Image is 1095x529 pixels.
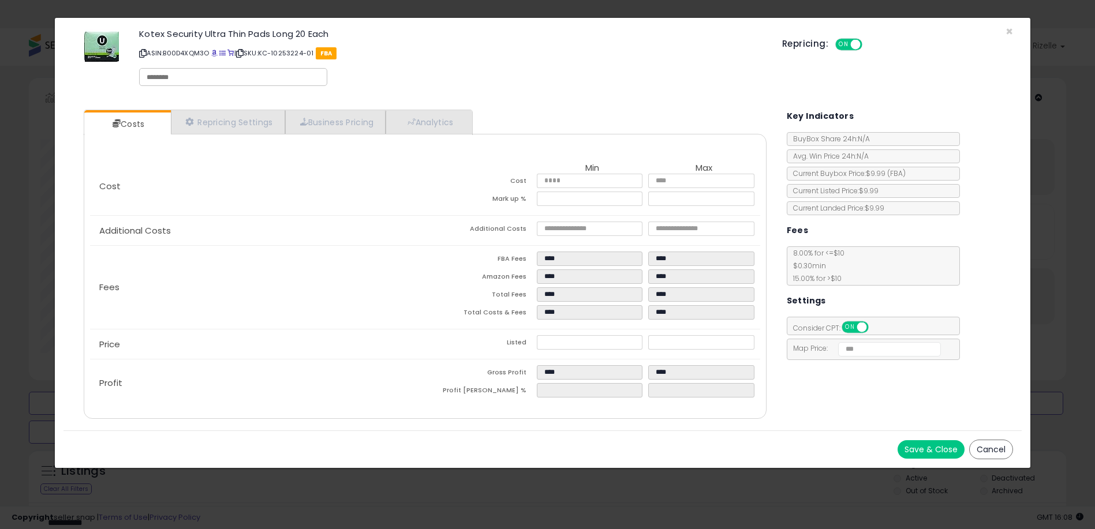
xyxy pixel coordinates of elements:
[787,261,826,271] span: $0.30 min
[90,226,425,235] p: Additional Costs
[386,110,471,134] a: Analytics
[425,192,536,209] td: Mark up %
[90,283,425,292] p: Fees
[425,287,536,305] td: Total Fees
[861,40,879,50] span: OFF
[139,44,765,62] p: ASIN: B00D4XQM3O | SKU: KC-10253224-01
[90,378,425,388] p: Profit
[1006,23,1013,40] span: ×
[285,110,386,134] a: Business Pricing
[787,186,879,196] span: Current Listed Price: $9.99
[787,151,869,161] span: Avg. Win Price 24h: N/A
[866,168,906,178] span: $9.99
[787,134,870,144] span: BuyBox Share 24h: N/A
[787,343,941,353] span: Map Price:
[171,110,285,134] a: Repricing Settings
[537,163,648,174] th: Min
[90,340,425,349] p: Price
[84,29,119,64] img: 41hW2yM9MmL._SL60_.jpg
[836,40,851,50] span: ON
[787,223,809,238] h5: Fees
[84,112,170,136] a: Costs
[425,269,536,287] td: Amazon Fees
[219,48,226,58] a: All offer listings
[425,174,536,192] td: Cost
[866,322,885,332] span: OFF
[425,365,536,383] td: Gross Profit
[227,48,234,58] a: Your listing only
[887,168,906,178] span: ( FBA )
[787,323,884,333] span: Consider CPT:
[425,383,536,401] td: Profit [PERSON_NAME] %
[787,203,884,213] span: Current Landed Price: $9.99
[969,440,1013,459] button: Cancel
[787,273,842,283] span: 15.00 % for > $10
[425,305,536,323] td: Total Costs & Fees
[425,252,536,269] td: FBA Fees
[782,39,828,48] h5: Repricing:
[139,29,765,38] h3: Kotex Security Ultra Thin Pads Long 20 Each
[787,294,826,308] h5: Settings
[898,440,965,459] button: Save & Close
[90,182,425,191] p: Cost
[787,248,844,283] span: 8.00 % for <= $10
[211,48,218,58] a: BuyBox page
[425,222,536,239] td: Additional Costs
[787,109,854,123] h5: Key Indicators
[648,163,760,174] th: Max
[787,168,906,178] span: Current Buybox Price:
[316,47,337,59] span: FBA
[843,322,857,332] span: ON
[425,335,536,353] td: Listed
